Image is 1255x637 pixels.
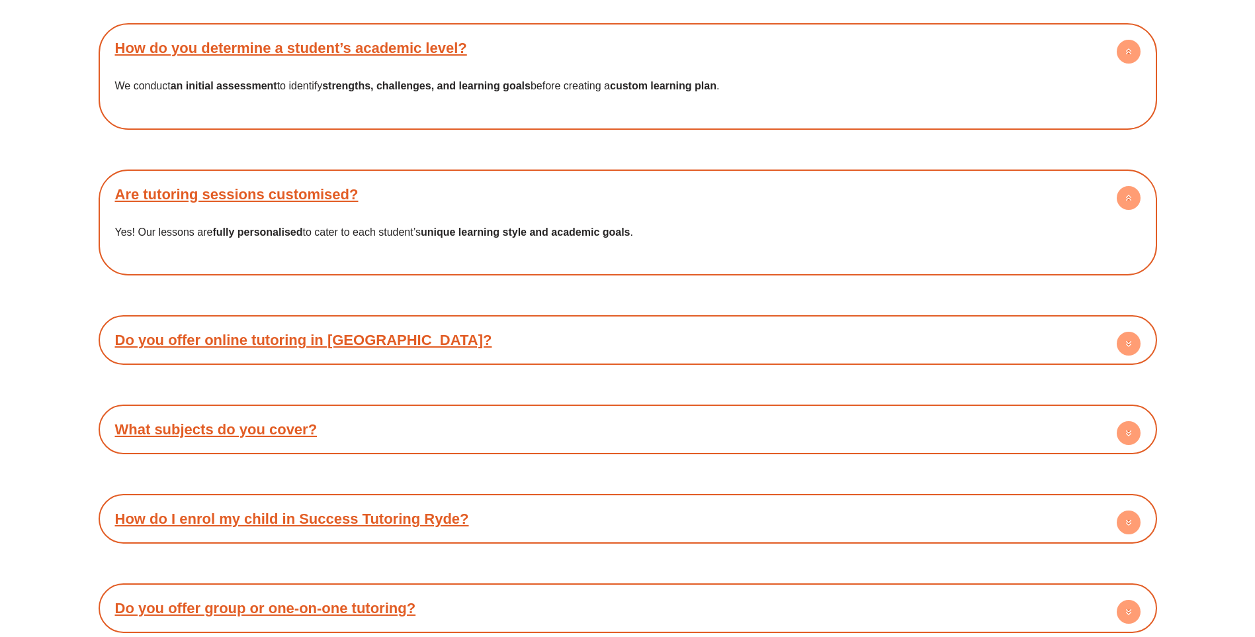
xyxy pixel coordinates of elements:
[115,226,213,238] span: Yes! Our lessons are
[115,600,416,616] a: Do you offer group or one-on-one tutoring?
[105,213,1150,269] div: Are tutoring sessions customised?
[212,226,302,238] b: fully personalised
[115,40,467,56] a: How do you determine a student’s academic level?
[610,80,716,91] b: custom learning plan
[115,511,469,527] a: How do I enrol my child in Success Tutoring Ryde?
[105,66,1150,122] div: How do you determine a student’s academic level?
[277,80,322,91] span: to identify
[630,226,633,238] span: .
[105,176,1150,213] div: Are tutoring sessions customised?
[105,590,1150,626] div: Do you offer group or one-on-one tutoring?
[115,80,171,91] span: We conduct
[171,80,277,91] b: an initial assessment
[105,411,1150,448] div: What subjects do you cover?
[302,226,420,238] span: to cater to each student’s
[105,30,1150,66] div: How do you determine a student’s academic level?
[105,322,1150,358] div: Do you offer online tutoring in [GEOGRAPHIC_DATA]?
[421,226,630,238] b: unique learning style and academic goals
[105,501,1150,537] div: How do I enrol my child in Success Tutoring Ryde?
[322,80,531,91] b: strengths, challenges, and learning goals
[716,80,719,91] span: .
[115,186,359,203] a: Are tutoring sessions customised?
[531,80,610,91] span: before creating a
[115,421,318,438] a: What subjects do you cover?
[1035,487,1255,637] iframe: Chat Widget
[115,332,492,348] a: Do you offer online tutoring in [GEOGRAPHIC_DATA]?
